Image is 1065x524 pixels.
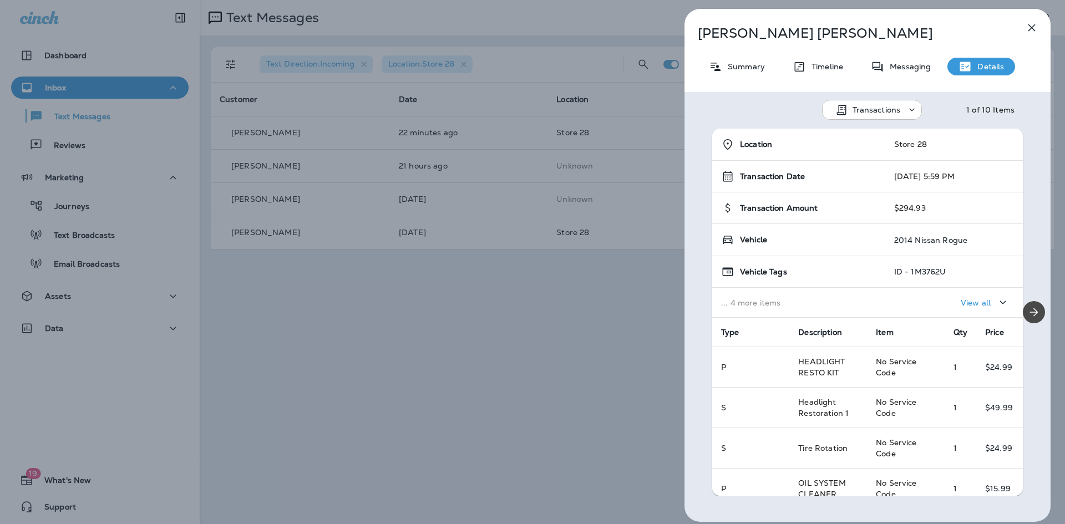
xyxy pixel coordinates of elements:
p: $15.99 [985,484,1014,493]
span: Type [721,327,739,337]
p: Messaging [884,62,931,71]
span: Vehicle [740,235,767,245]
button: View all [956,292,1014,313]
p: Summary [722,62,765,71]
p: Timeline [806,62,843,71]
span: 1 [954,362,957,372]
span: Price [985,327,1004,337]
p: $24.99 [985,363,1014,372]
span: Location [740,140,772,149]
span: Transaction Amount [740,204,818,213]
span: HEADLIGHT RESTO KIT [798,357,845,378]
span: S [721,443,726,453]
div: 1 of 10 Items [966,105,1015,114]
p: [PERSON_NAME] [PERSON_NAME] [698,26,1001,41]
button: Next [1023,301,1045,323]
span: Headlight Restoration 1 [798,397,849,418]
span: Vehicle Tags [740,267,787,277]
td: [DATE] 5:59 PM [885,161,1023,192]
p: Details [972,62,1004,71]
span: Tire Rotation [798,443,848,453]
span: Qty [954,327,967,337]
span: Item [876,327,894,337]
span: No Service Code [876,478,916,499]
span: OIL SYSTEM CLEANER [798,478,845,499]
span: Transaction Date [740,172,805,181]
p: Transactions [853,105,901,114]
p: ... 4 more items [721,298,876,307]
p: ID - 1M3762U [894,267,946,276]
span: S [721,403,726,413]
span: 1 [954,443,957,453]
p: 2014 Nissan Rogue [894,236,967,245]
span: No Service Code [876,397,916,418]
p: View all [961,298,991,307]
td: Store 28 [885,129,1023,161]
p: $24.99 [985,444,1014,452]
span: 1 [954,484,957,494]
span: P [721,484,726,494]
span: Description [798,327,842,337]
span: No Service Code [876,437,916,459]
span: 1 [954,403,957,413]
p: $49.99 [985,403,1014,412]
td: $294.93 [885,192,1023,224]
span: P [721,362,726,372]
span: No Service Code [876,357,916,378]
